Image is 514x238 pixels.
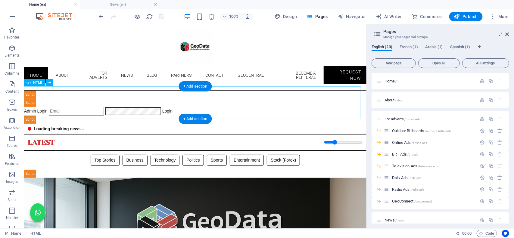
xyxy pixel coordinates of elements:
[497,79,503,84] div: The startpage cannot be deleted
[5,71,20,76] p: Columns
[488,163,494,168] div: Duplicate
[80,1,160,8] h4: News (en)
[395,219,404,222] span: /news
[488,12,511,21] button: More
[146,13,153,20] button: reload
[390,199,477,203] div: GeoConnect/geoconnect
[376,14,402,20] span: AI Writer
[502,230,509,237] button: Usercentrics
[35,13,80,20] img: Editor Logo
[33,81,43,85] span: HTML
[373,12,404,21] button: AI Writer
[7,107,17,112] p: Boxes
[497,163,503,168] div: Remove
[480,116,485,122] div: Settings
[179,114,212,124] div: + Add section
[480,199,485,204] div: Settings
[480,79,485,84] div: Settings
[477,230,497,237] button: Code
[412,14,442,20] span: Commerce
[383,218,477,222] div: News/news
[465,61,506,65] span: All Settings
[98,13,105,20] button: undo
[418,58,460,68] button: Open all
[392,152,418,156] span: Click to open page
[392,175,421,180] span: Click to open page
[418,165,438,168] span: /television-ads
[5,230,21,237] a: Click to cancel selection. Double-click to open Pages
[385,98,405,102] span: Click to open page
[480,187,485,192] div: Settings
[425,43,443,52] span: Arabic (1)
[372,43,392,52] span: English (23)
[497,218,503,223] div: Remove
[407,153,418,156] span: /brt-ads
[179,81,212,91] div: + Add section
[6,215,18,220] p: Header
[390,176,477,180] div: Dstv Ads/dstv-ads
[497,128,503,133] div: Remove
[392,140,427,145] span: Click to open page
[488,199,494,204] div: Duplicate
[383,98,477,102] div: About/about
[304,12,330,21] button: Pages
[390,152,477,156] div: BRT Ads/brt-ads
[480,97,485,103] div: Settings
[480,128,485,133] div: Settings
[456,230,472,237] h6: Session time
[497,152,503,157] div: Remove
[146,13,153,20] i: Reload page
[392,164,438,168] span: Click to open page
[454,14,478,20] span: Publish
[4,125,20,130] p: Accordion
[488,128,494,133] div: Duplicate
[272,12,300,21] button: Design
[383,117,477,121] div: For adverts/for-adverts
[488,218,494,223] div: Duplicate
[479,230,494,237] span: Code
[488,97,494,103] div: Duplicate
[405,118,421,121] span: /for-adverts
[421,61,457,65] span: Open all
[385,117,420,121] span: Click to open page
[307,14,328,20] span: Pages
[409,12,444,21] button: Commerce
[6,179,18,184] p: Images
[245,14,250,19] i: On resize automatically adjust zoom level to fit chosen device.
[392,128,451,133] span: Click to open page
[385,218,404,222] span: Click to open page
[8,197,17,202] p: Slider
[372,58,416,68] button: New page
[30,230,41,237] span: Click to select. Double-click to edit
[497,199,503,204] div: Remove
[5,161,19,166] p: Features
[383,34,497,40] h3: Manage your pages and settings
[488,175,494,180] div: Duplicate
[392,199,432,203] span: Click to open page
[396,80,397,83] span: /
[383,29,509,34] h2: Pages
[488,140,494,145] div: Duplicate
[488,187,494,192] div: Duplicate
[335,12,369,21] button: Navigator
[338,14,366,20] span: Navigator
[372,45,509,56] div: Language Tabs
[98,13,105,20] i: Undo: Change HTML (Ctrl+Z)
[480,175,485,180] div: Settings
[5,89,19,94] p: Content
[220,13,241,20] button: 100%
[4,35,20,40] p: Favorites
[374,61,413,65] span: New page
[272,12,300,21] div: Design (Ctrl+Alt+Y)
[497,140,503,145] div: Remove
[5,53,20,58] p: Elements
[450,43,470,52] span: Spanish (1)
[392,187,424,192] span: Click to open page
[488,79,494,84] div: Duplicate
[480,152,485,157] div: Settings
[480,140,485,145] div: Settings
[480,163,485,168] div: Settings
[7,143,17,148] p: Tables
[390,141,477,144] div: Online Ads/online-ads
[497,116,503,122] div: Remove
